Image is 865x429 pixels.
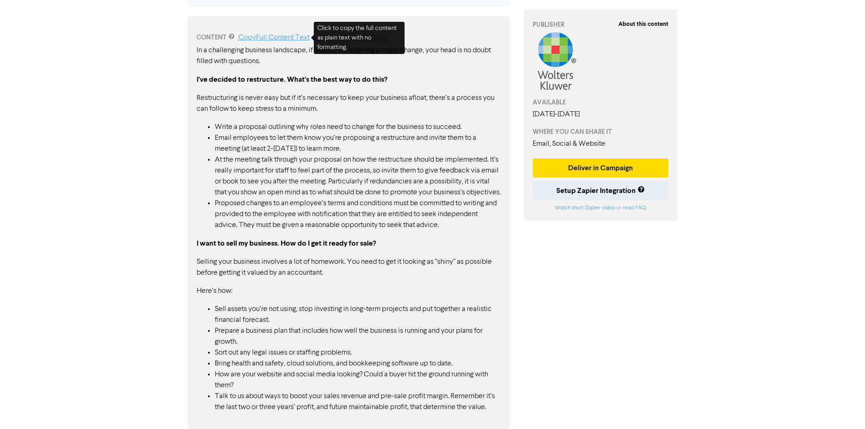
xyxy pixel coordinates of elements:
a: Watch short Zapier video [555,205,615,211]
strong: I want to sell my business. How do I get it ready for sale? [197,239,376,248]
li: Sort out any legal issues or staffing problems. [215,347,501,358]
li: Talk to us about ways to boost your sales revenue and pre-sale profit margin. Remember it’s the l... [215,391,501,413]
a: Copy Full Content Text [238,34,310,41]
div: AVAILABLE [533,98,669,107]
li: How are your website and social media looking? Could a buyer hit the ground running with them? [215,369,501,391]
p: Restructuring is never easy but if it’s necessary to keep your business afloat, there’s a process... [197,93,501,114]
iframe: Chat Widget [820,385,865,429]
li: Email employees to let them know you’re proposing a restructure and invite them to a meeting (at ... [215,133,501,154]
p: Selling your business involves a lot of homework. You need to get it looking as “shiny” as possib... [197,256,501,278]
div: or [533,204,669,212]
strong: I’ve decided to restructure. What’s the best way to do this? [197,75,387,84]
li: Bring health and safety, cloud solutions, and bookkeeping software up to date. [215,358,501,369]
p: Here’s how: [197,286,501,296]
div: CONTENT [197,32,501,43]
li: At the meeting talk through your proposal on how the restructure should be implemented. It’s real... [215,154,501,198]
li: Prepare a business plan that includes how well the business is running and your plans for growth. [215,325,501,347]
li: Sell assets you’re not using, stop investing in long-term projects and put together a realistic f... [215,304,501,325]
div: PUBLISHER [533,20,669,30]
div: [DATE] - [DATE] [533,109,669,120]
a: read FAQ [623,205,646,211]
li: Write a proposal outlining why roles need to change for the business to succeed. [215,122,501,133]
div: WHERE YOU CAN SHARE IT [533,127,669,137]
div: Click to copy the full content as plain text with no formatting. [314,22,405,54]
div: Email, Social & Website [533,138,669,149]
button: Setup Zapier Integration [533,181,669,200]
button: Deliver in Campaign [533,158,669,178]
p: In a challenging business landscape, if you are considering a major change, your head is no doubt... [197,45,501,67]
li: Proposed changes to an employee’s terms and conditions must be committed to writing and provided ... [215,198,501,231]
strong: About this content [618,20,668,28]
